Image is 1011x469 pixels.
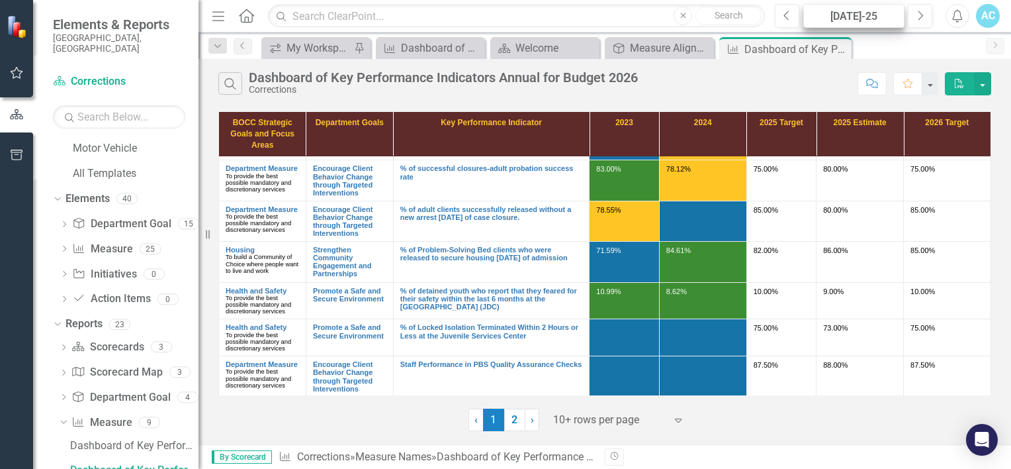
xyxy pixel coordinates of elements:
a: Department Goal [72,217,171,232]
div: 0 [157,293,179,305]
span: 75.00% [910,165,935,173]
a: Dashboard of Key Performance Indicators Annual for Budget 2026 [379,40,482,56]
div: [DATE]-25 [808,9,900,25]
span: To provide the best possible mandatory and discretionary services [226,295,291,315]
a: % of successful closures-adult probation success rate [400,164,582,180]
a: Staff Performance in PBS Quality Assurance Checks [400,360,582,368]
td: Double-Click to Edit Right Click for Context Menu [219,356,306,397]
div: Dashboard of Key Performance Indicators Annual for Budget template [70,440,198,452]
span: Elements & Reports [53,17,185,32]
a: Health and Safety [226,323,299,331]
span: To provide the best possible mandatory and discretionary services [226,213,291,234]
span: 75.00% [754,324,778,332]
a: 2 [504,409,525,431]
td: Double-Click to Edit Right Click for Context Menu [219,242,306,282]
div: Dashboard of Key Performance Indicators Annual for Budget 2026 [401,40,482,56]
div: Dashboard of Key Performance Indicators Annual for Budget 2026 [744,41,848,58]
div: My Workspace [286,40,351,56]
div: Measure Alignment [630,40,711,56]
td: Double-Click to Edit Right Click for Context Menu [219,319,306,356]
span: 86.00% [823,246,848,254]
span: 78.55% [596,206,621,214]
a: Housing [226,246,299,254]
div: Open Intercom Messenger [966,424,998,456]
a: Measure Alignment [608,40,711,56]
div: Dashboard of Key Performance Indicators Annual for Budget 2026 [249,70,638,85]
span: 8.62% [666,287,687,295]
a: Measure Names [355,450,431,463]
span: 10.00% [910,287,935,295]
span: 75.00% [910,324,935,332]
a: Promote a Safe and Secure Environment [313,287,386,303]
a: % of adult clients successfully released without a new arrest [DATE] of case closure. [400,205,582,221]
span: 71.59% [596,246,621,254]
span: 87.50% [910,361,935,369]
a: Scorecards [71,340,144,355]
a: % of Locked Isolation Terminated Within 2 Hours or Less at the Juvenile Services Center [400,323,582,339]
span: 84.61% [666,246,691,254]
span: 78.12% [666,165,691,173]
a: Action Items [72,291,150,307]
span: 10.00% [754,287,778,295]
button: AC [976,4,1000,28]
a: Welcome [494,40,596,56]
a: Health and Safety [226,287,299,295]
span: 1 [483,409,504,431]
span: 85.00% [910,246,935,254]
span: › [531,413,534,426]
div: 9 [139,417,160,428]
button: Search [695,7,762,25]
span: 88.00% [823,361,848,369]
button: [DATE]-25 [803,4,904,28]
a: Measure [71,415,132,431]
a: My Workspace [265,40,351,56]
input: Search ClearPoint... [268,5,765,28]
a: Dashboard of Key Performance Indicators Annual for Budget template [67,435,198,456]
span: To provide the best possible mandatory and discretionary services [226,368,291,389]
span: 80.00% [823,206,848,214]
a: Corrections [53,74,185,89]
a: Scorecard Map [71,365,162,380]
a: Corrections [297,450,350,463]
small: [GEOGRAPHIC_DATA], [GEOGRAPHIC_DATA] [53,32,185,54]
a: Encourage Client Behavior Change through Targeted Interventions [313,205,386,237]
a: Department Measure [226,360,299,368]
span: 10.99% [596,287,621,295]
td: Double-Click to Edit Right Click for Context Menu [219,282,306,319]
span: 83.00% [596,165,621,173]
span: 87.50% [754,361,778,369]
a: Encourage Client Behavior Change through Targeted Interventions [313,164,386,196]
span: 80.00% [823,165,848,173]
div: Corrections [249,85,638,95]
a: % of detained youth who report that they feared for their safety within the last 6 months at the ... [400,287,582,311]
a: All Templates [73,166,198,182]
div: » » [279,450,595,465]
div: 3 [151,342,172,353]
a: % of Problem-Solving Bed clients who were released to secure housing [DATE] of admission [400,246,582,262]
span: 9.00% [823,287,844,295]
a: Encourage Client Behavior Change through Targeted Interventions [313,360,386,392]
a: Reports [66,317,103,332]
span: 75.00% [754,165,778,173]
a: Motor Vehicle [73,141,198,156]
span: 85.00% [754,206,778,214]
div: 15 [178,219,199,230]
div: Dashboard of Key Performance Indicators Annual for Budget 2026 [437,450,746,463]
a: Department Measure [226,205,299,213]
div: Welcome [515,40,596,56]
a: Department Goal [71,390,170,405]
div: 4 [177,391,198,403]
td: Double-Click to Edit Right Click for Context Menu [219,201,306,241]
a: Department Measure [226,164,299,172]
span: To build a Community of Choice where people want to live and work​ [226,254,298,274]
img: ClearPoint Strategy [7,15,30,38]
input: Search Below... [53,105,185,129]
span: 85.00% [910,206,935,214]
td: Double-Click to Edit Right Click for Context Menu [219,160,306,201]
span: 82.00% [754,246,778,254]
div: 0 [144,268,165,280]
div: 40 [116,193,138,205]
span: To provide the best possible mandatory and discretionary services [226,332,291,352]
a: Promote a Safe and Secure Environment [313,323,386,339]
